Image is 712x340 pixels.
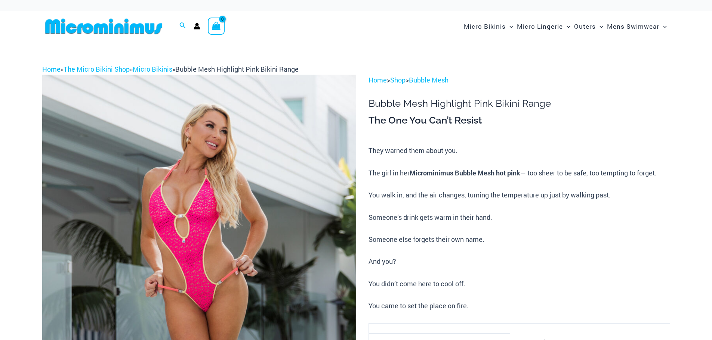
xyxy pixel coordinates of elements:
p: They warned them about you. The girl in her — too sheer to be safe, too tempting to forget. You w... [369,145,670,312]
a: Micro BikinisMenu ToggleMenu Toggle [462,15,515,38]
span: Outers [574,17,596,36]
a: Search icon link [179,21,186,31]
p: > > [369,75,670,86]
a: The Micro Bikini Shop [64,65,130,74]
h1: Bubble Mesh Highlight Pink Bikini Range [369,98,670,109]
a: Shop [390,75,406,84]
span: Menu Toggle [563,17,570,36]
span: Menu Toggle [506,17,513,36]
span: » » » [42,65,299,74]
span: Mens Swimwear [607,17,659,36]
a: Home [42,65,61,74]
a: Home [369,75,387,84]
span: Micro Bikinis [464,17,506,36]
h3: The One You Can’t Resist [369,114,670,127]
nav: Site Navigation [461,14,670,39]
img: MM SHOP LOGO FLAT [42,18,165,35]
span: Menu Toggle [596,17,603,36]
a: Bubble Mesh [409,75,449,84]
b: Microminimus Bubble Mesh hot pink [410,168,520,177]
a: View Shopping Cart, empty [208,18,225,35]
span: Micro Lingerie [517,17,563,36]
a: Micro LingerieMenu ToggleMenu Toggle [515,15,572,38]
a: Micro Bikinis [133,65,172,74]
span: Menu Toggle [659,17,667,36]
a: OutersMenu ToggleMenu Toggle [572,15,605,38]
a: Account icon link [194,23,200,29]
span: Bubble Mesh Highlight Pink Bikini Range [175,65,299,74]
a: Mens SwimwearMenu ToggleMenu Toggle [605,15,669,38]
